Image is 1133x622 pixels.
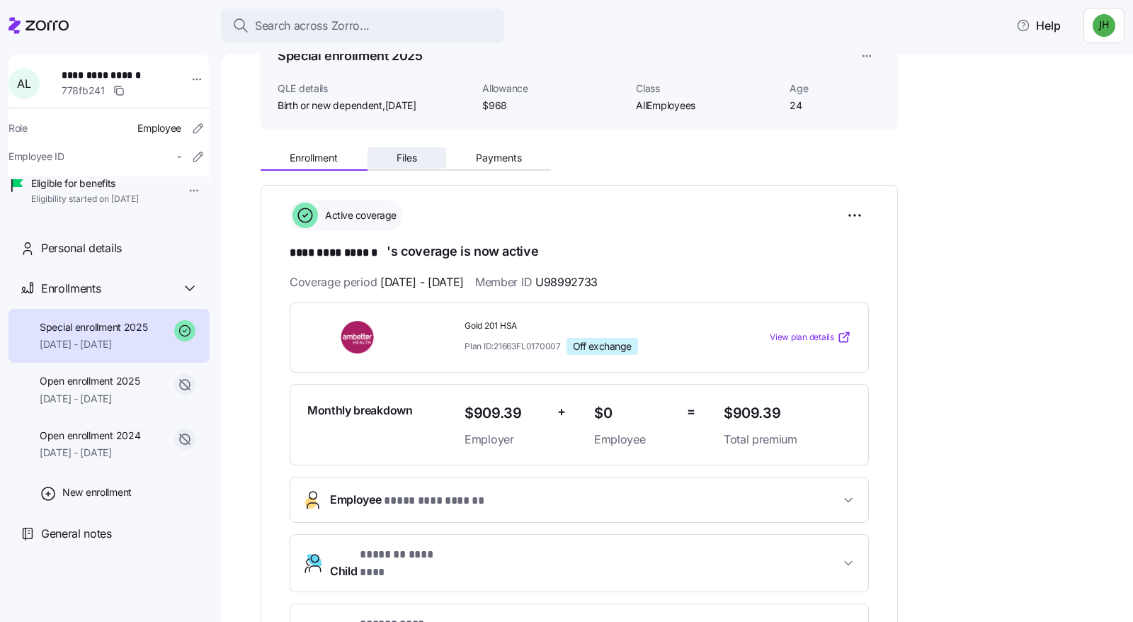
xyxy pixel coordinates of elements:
button: Search across Zorro... [221,9,504,43]
span: [DATE] - [DATE] [40,392,140,406]
span: Employee [594,431,676,448]
span: Open enrollment 2025 [40,374,140,388]
span: [DATE] - [DATE] [40,337,148,351]
span: General notes [41,525,112,543]
span: Class [636,81,778,96]
span: Files [397,153,417,163]
span: Employee ID [8,149,64,164]
span: Age [790,81,881,96]
span: New enrollment [62,485,132,499]
span: Help [1016,17,1061,34]
span: [DATE] [385,98,416,113]
span: Monthly breakdown [307,402,413,419]
span: 24 [790,98,881,113]
span: Eligible for benefits [31,176,139,191]
span: Enrollments [41,280,101,298]
span: Employee [137,121,181,135]
a: View plan details [770,330,851,344]
span: AllEmployees [636,98,778,113]
span: View plan details [770,331,834,344]
span: Coverage period [290,273,464,291]
h1: Special enrollment 2025 [278,47,423,64]
span: $909.39 [465,402,546,425]
span: $0 [594,402,676,425]
span: Personal details [41,239,122,257]
span: $909.39 [724,402,851,425]
span: Employer [465,431,546,448]
span: Employee [330,491,486,510]
span: Eligibility started on [DATE] [31,193,139,205]
span: Role [8,121,28,135]
span: [DATE] - [DATE] [380,273,464,291]
span: 778fb241 [62,84,105,98]
span: A L [17,78,30,89]
img: Ambetter [307,321,409,354]
span: Gold 201 HSA [465,320,712,332]
span: QLE details [278,81,471,96]
span: U98992733 [535,273,598,291]
img: 83dd957e880777dc9055709fd1446d02 [1093,14,1115,37]
span: Birth or new dependent , [278,98,416,113]
span: $968 [482,98,625,113]
span: = [687,402,695,422]
span: Special enrollment 2025 [40,320,148,334]
span: Enrollment [290,153,338,163]
span: Search across Zorro... [255,17,370,35]
span: Off exchange [573,340,632,353]
button: Help [1005,11,1072,40]
span: Member ID [475,273,598,291]
span: Plan ID: 21663FL0170007 [465,340,561,352]
span: Open enrollment 2024 [40,429,140,443]
span: Payments [476,153,522,163]
span: Allowance [482,81,625,96]
span: Total premium [724,431,851,448]
span: Child [330,546,456,580]
span: - [177,149,181,164]
span: [DATE] - [DATE] [40,446,140,460]
span: + [557,402,566,422]
span: Active coverage [321,208,397,222]
h1: 's coverage is now active [290,242,869,262]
